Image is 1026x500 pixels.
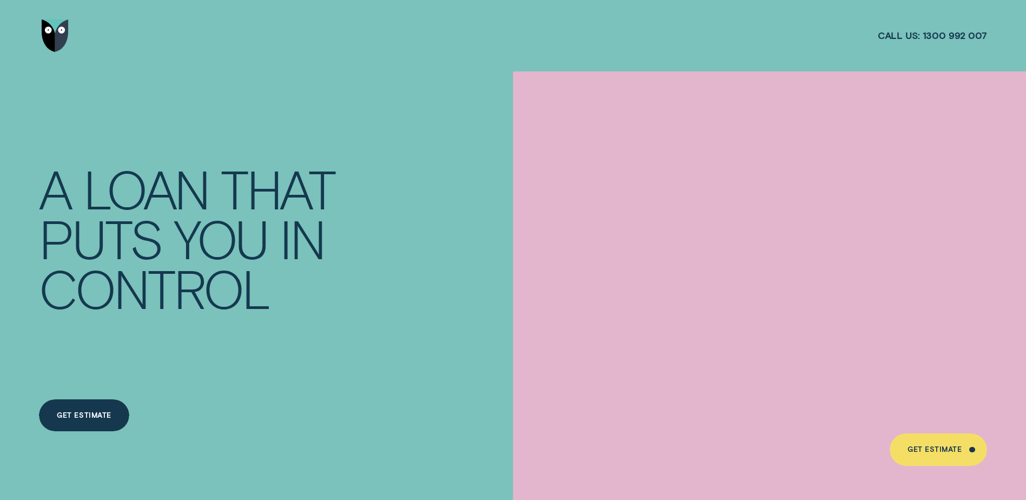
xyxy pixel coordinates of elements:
span: 1300 992 007 [923,29,987,42]
a: Call us:1300 992 007 [878,29,987,42]
a: Get Estimate [39,399,129,431]
a: Get Estimate [890,433,987,465]
img: Wisr [42,19,68,51]
span: Call us: [878,29,920,42]
h4: A LOAN THAT PUTS YOU IN CONTROL [39,164,348,313]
